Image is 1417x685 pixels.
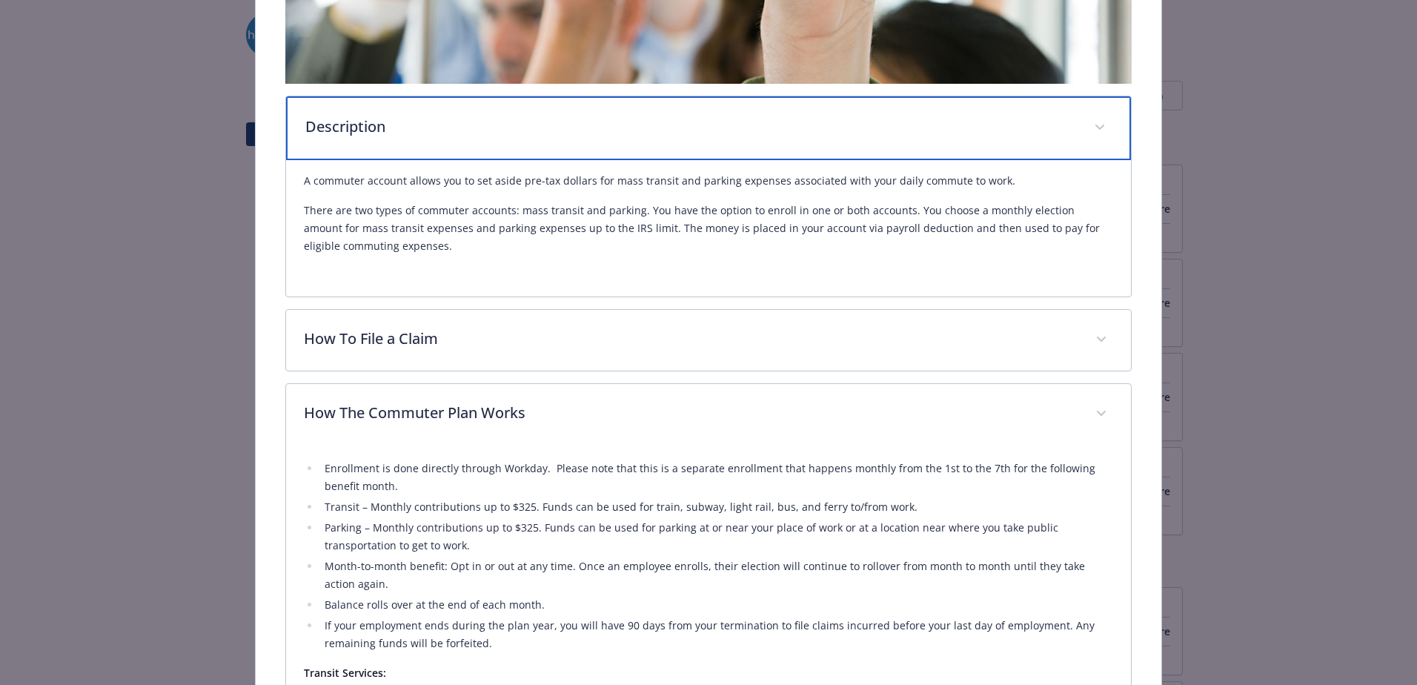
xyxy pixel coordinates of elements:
[304,202,1113,255] p: There are two types of commuter accounts: mass transit and parking. You have the option to enroll...
[286,310,1131,371] div: How To File a Claim
[286,384,1131,445] div: How The Commuter Plan Works
[320,519,1113,555] li: Parking – Monthly contributions up to $325. Funds can be used for parking at or near your place o...
[286,160,1131,297] div: Description
[304,172,1113,190] p: A commuter account allows you to set aside pre-tax dollars for mass transit and parking expenses ...
[320,498,1113,516] li: Transit – Monthly contributions up to $325. Funds can be used for train, subway, light rail, bus,...
[304,402,1078,424] p: How The Commuter Plan Works
[304,666,386,680] strong: Transit Services:
[320,617,1113,652] li: If your employment ends during the plan year, you will have 90 days from your termination to file...
[304,328,1078,350] p: How To File a Claim
[305,116,1076,138] p: Description
[320,557,1113,593] li: Month-to-month benefit: Opt in or out at any time. Once an employee enrolls, their election will ...
[320,460,1113,495] li: Enrollment is done directly through Workday. Please note that this is a separate enrollment that ...
[320,596,1113,614] li: Balance rolls over at the end of each month.
[286,96,1131,160] div: Description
